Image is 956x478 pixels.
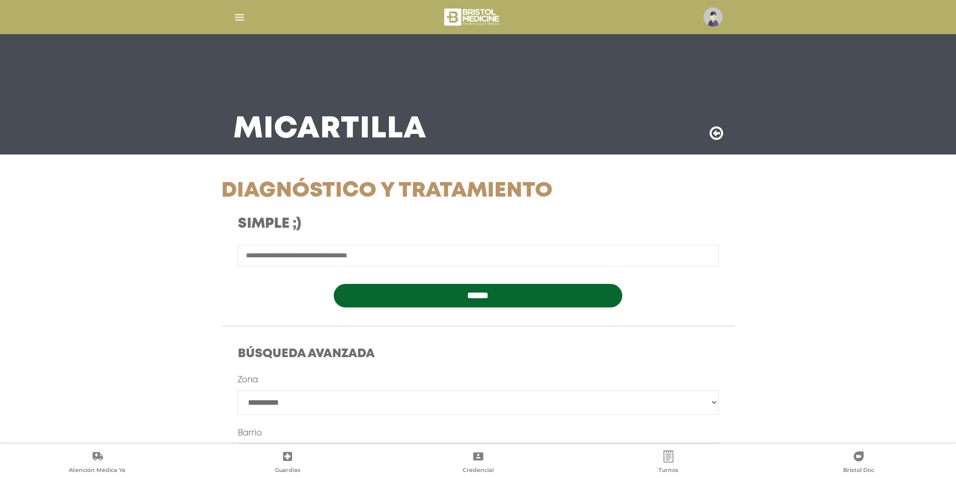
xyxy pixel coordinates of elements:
[443,5,502,29] img: bristol-medicine-blanco.png
[238,427,262,439] label: Barrio
[192,450,382,476] a: Guardias
[233,11,246,24] img: Cober_menu-lines-white.svg
[233,116,427,142] h3: Mi Cartilla
[573,450,763,476] a: Turnos
[383,450,573,476] a: Credencial
[843,466,874,475] span: Bristol Doc
[238,347,719,362] h4: Búsqueda Avanzada
[658,466,678,475] span: Turnos
[704,8,723,27] img: profile-placeholder.svg
[2,450,192,476] a: Atención Médica Ya
[238,216,542,233] h3: Simple ;)
[238,374,258,386] label: Zona
[221,179,559,204] h1: Diagnóstico y Tratamiento
[275,466,301,475] span: Guardias
[764,450,954,476] a: Bristol Doc
[69,466,125,475] span: Atención Médica Ya
[463,466,494,475] span: Credencial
